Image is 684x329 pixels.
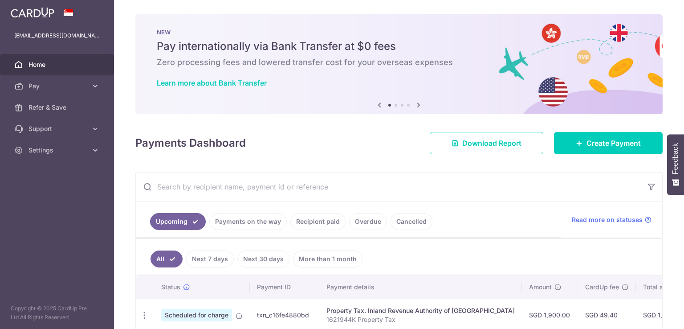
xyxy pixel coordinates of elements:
span: Status [161,283,180,292]
span: Download Report [462,138,521,148]
span: Refer & Save [28,103,87,112]
h4: Payments Dashboard [135,135,246,151]
span: Total amt. [643,283,672,292]
span: Support [28,124,87,133]
a: Create Payment [554,132,663,154]
th: Payment ID [250,276,319,299]
input: Search by recipient name, payment id or reference [136,173,641,201]
th: Payment details [319,276,522,299]
span: Create Payment [586,138,641,148]
a: Next 7 days [186,251,234,267]
h5: Pay internationally via Bank Transfer at $0 fees [157,39,641,53]
img: Bank transfer banner [135,14,663,114]
span: Pay [28,82,87,90]
a: Upcoming [150,213,206,230]
span: Scheduled for charge [161,309,232,321]
span: Read more on statuses [572,215,643,224]
a: Overdue [349,213,387,230]
p: NEW [157,29,641,36]
h6: Zero processing fees and lowered transfer cost for your overseas expenses [157,57,641,68]
span: Feedback [672,143,680,174]
a: Download Report [430,132,543,154]
button: Feedback - Show survey [667,134,684,195]
a: Payments on the way [209,213,287,230]
p: 1621944K Property Tax [326,315,515,324]
a: Recipient paid [290,213,346,230]
p: [EMAIL_ADDRESS][DOMAIN_NAME] [14,31,100,40]
a: All [151,251,183,267]
a: Cancelled [391,213,432,230]
span: CardUp fee [585,283,619,292]
span: Settings [28,146,87,155]
a: Learn more about Bank Transfer [157,78,267,87]
div: Property Tax. Inland Revenue Authority of [GEOGRAPHIC_DATA] [326,306,515,315]
span: Home [28,60,87,69]
a: Next 30 days [237,251,289,267]
a: More than 1 month [293,251,362,267]
a: Read more on statuses [572,215,651,224]
img: CardUp [11,7,54,18]
span: Amount [529,283,552,292]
